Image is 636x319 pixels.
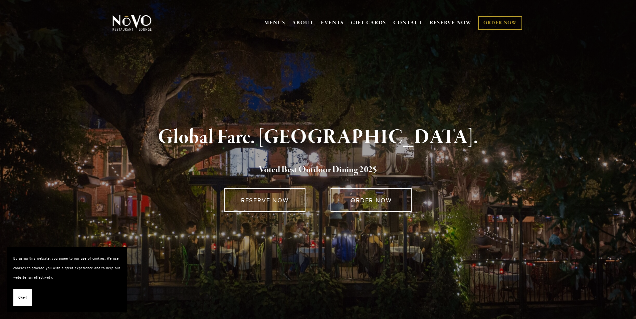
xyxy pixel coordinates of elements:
a: ORDER NOW [478,16,522,30]
a: RESERVE NOW [430,17,472,29]
a: ORDER NOW [331,188,412,212]
button: Okay! [13,289,32,306]
a: MENUS [264,20,285,26]
h2: 5 [124,163,513,177]
section: Cookie banner [7,247,127,312]
a: CONTACT [393,17,423,29]
a: ABOUT [292,20,314,26]
a: RESERVE NOW [224,188,305,212]
a: Voted Best Outdoor Dining 202 [259,164,373,177]
a: EVENTS [321,20,344,26]
p: By using this website, you agree to our use of cookies. We use cookies to provide you with a grea... [13,254,120,282]
a: GIFT CARDS [351,17,386,29]
img: Novo Restaurant &amp; Lounge [111,15,153,31]
strong: Global Fare. [GEOGRAPHIC_DATA]. [158,125,478,150]
span: Okay! [18,293,27,302]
